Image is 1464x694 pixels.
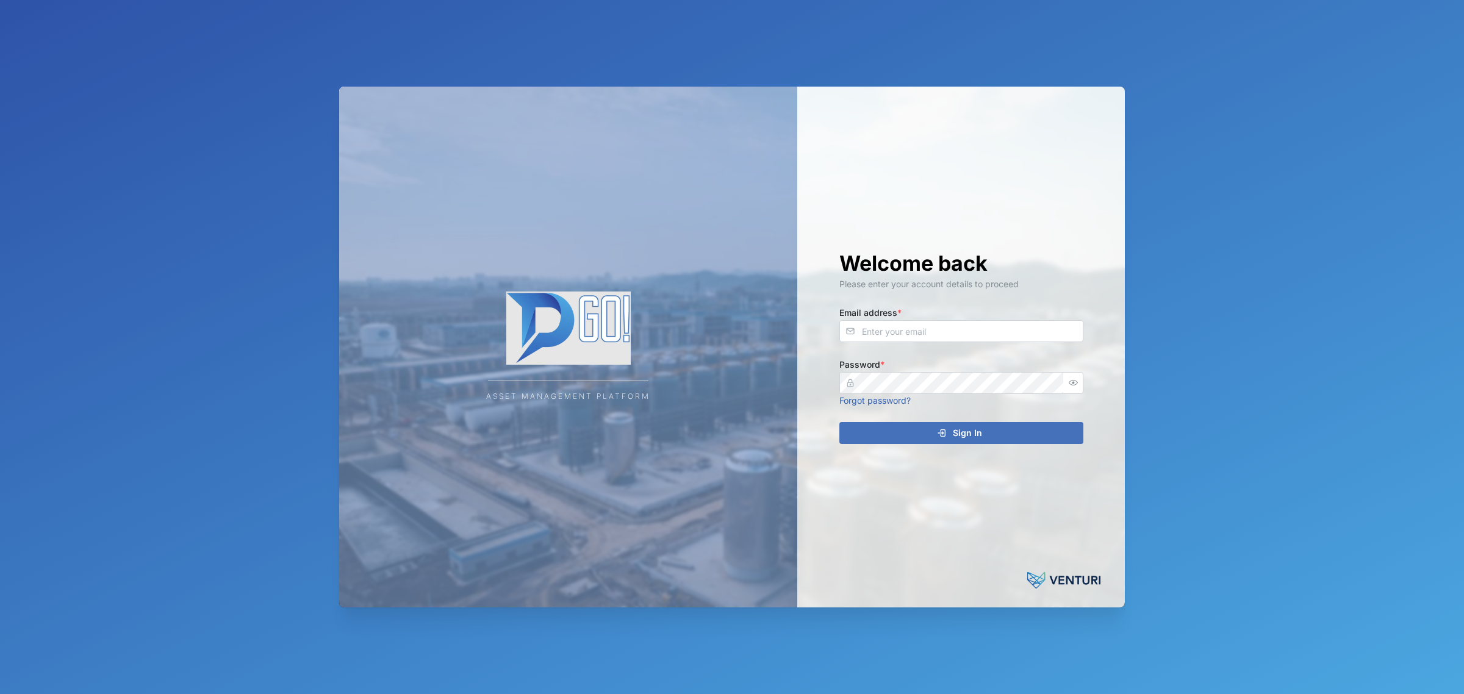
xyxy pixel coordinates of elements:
[839,320,1083,342] input: Enter your email
[839,358,884,371] label: Password
[839,277,1083,291] div: Please enter your account details to proceed
[1027,568,1100,593] img: Powered by: Venturi
[839,422,1083,444] button: Sign In
[486,391,650,402] div: Asset Management Platform
[839,306,902,320] label: Email address
[839,250,1083,277] h1: Welcome back
[447,292,691,365] img: Company Logo
[839,395,911,406] a: Forgot password?
[953,423,982,443] span: Sign In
